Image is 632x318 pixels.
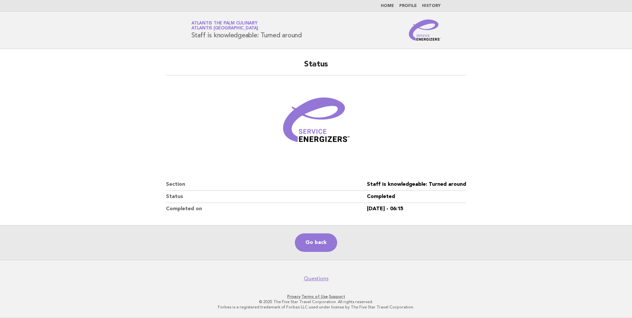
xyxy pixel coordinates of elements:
a: Profile [399,4,417,8]
a: Questions [304,275,329,282]
a: Home [381,4,394,8]
a: History [422,4,441,8]
p: © 2025 The Five Star Travel Corporation. All rights reserved. [114,299,518,304]
p: Forbes is a registered trademark of Forbes LLC used under license by The Five Star Travel Corpora... [114,304,518,310]
dt: Completed on [166,203,367,215]
h1: Staff is knowledgeable: Turned around [191,21,302,39]
a: Support [329,294,345,299]
img: Verified [276,83,356,163]
a: Terms of Use [301,294,328,299]
dt: Section [166,179,367,191]
img: Service Energizers [409,20,441,41]
a: Go back [295,233,337,252]
span: Atlantis [GEOGRAPHIC_DATA] [191,26,258,31]
a: Privacy [287,294,300,299]
h2: Status [166,59,466,75]
dd: [DATE] - 06:15 [367,203,466,215]
p: · · [114,294,518,299]
dd: Staff is knowledgeable: Turned around [367,179,466,191]
a: Atlantis The Palm CulinaryAtlantis [GEOGRAPHIC_DATA] [191,21,258,30]
dd: Completed [367,191,466,203]
dt: Status [166,191,367,203]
